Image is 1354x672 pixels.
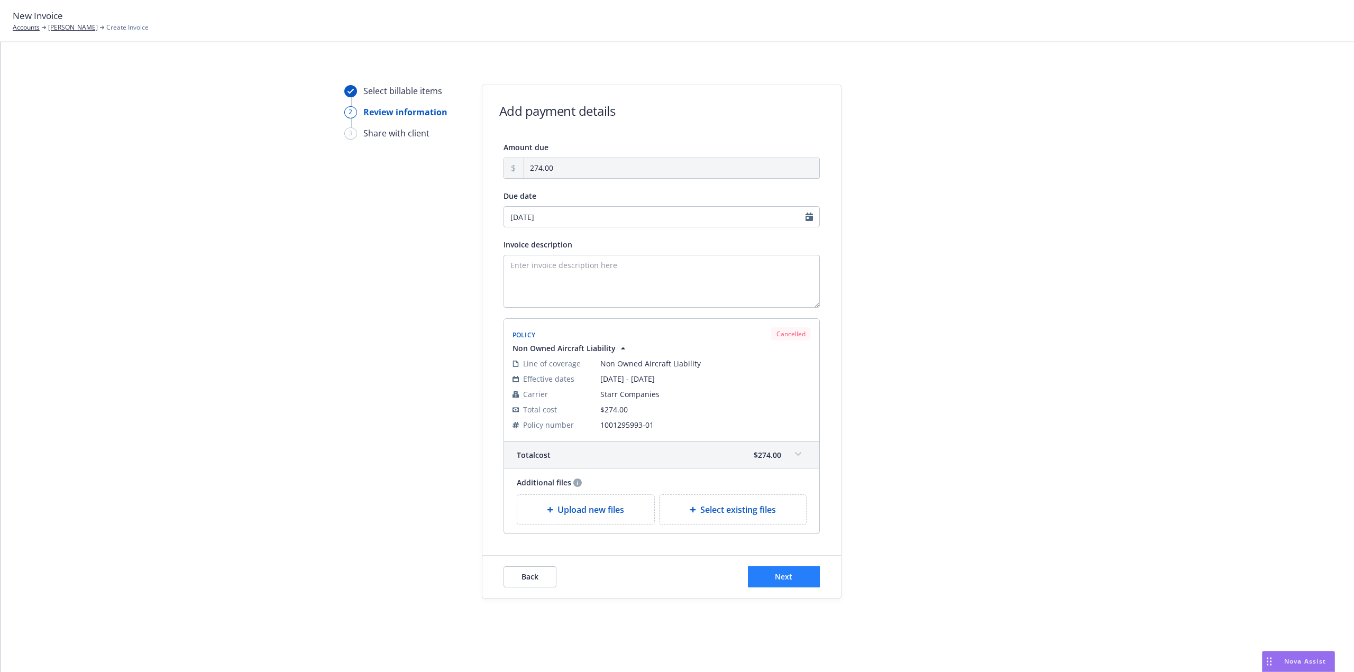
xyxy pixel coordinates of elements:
span: Additional files [517,477,571,488]
button: Non Owned Aircraft Liability [513,343,628,354]
div: Select existing files [659,494,807,525]
span: $274.00 [754,449,781,461]
span: [DATE] - [DATE] [600,373,811,384]
span: Due date [504,191,536,201]
span: Upload new files [557,503,624,516]
span: Nova Assist [1284,657,1326,666]
span: Policy [513,330,536,339]
button: Back [504,566,556,587]
span: Next [775,572,792,582]
span: Carrier [523,389,548,400]
span: Create Invoice [106,23,149,32]
span: Total cost [523,404,557,415]
input: MM/DD/YYYY [504,206,820,227]
span: Total cost [517,449,551,461]
a: [PERSON_NAME] [48,23,98,32]
span: Amount due [504,142,548,152]
span: Non Owned Aircraft Liability [513,343,616,354]
span: Effective dates [523,373,574,384]
div: Upload new files [517,494,655,525]
div: Cancelled [771,327,811,340]
a: Accounts [13,23,40,32]
span: New Invoice [13,9,63,23]
span: Select existing files [700,503,776,516]
div: 3 [344,127,357,140]
div: Share with client [363,127,429,140]
div: Totalcost$274.00 [504,441,819,468]
span: 1001295993-01 [600,419,811,430]
span: Starr Companies [600,389,811,400]
span: $274.00 [600,404,628,415]
span: Line of coverage [523,358,581,369]
div: Select billable items [363,85,442,97]
span: Invoice description [504,240,572,250]
button: Nova Assist [1262,651,1335,672]
div: Review information [363,106,447,118]
span: Policy number [523,419,574,430]
button: Next [748,566,820,587]
textarea: Enter invoice description here [504,255,820,308]
span: Back [522,572,538,582]
h1: Add payment details [499,102,616,119]
span: Non Owned Aircraft Liability [600,358,811,369]
div: Drag to move [1262,651,1276,671]
input: 0.00 [524,158,819,178]
div: 2 [344,106,357,118]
